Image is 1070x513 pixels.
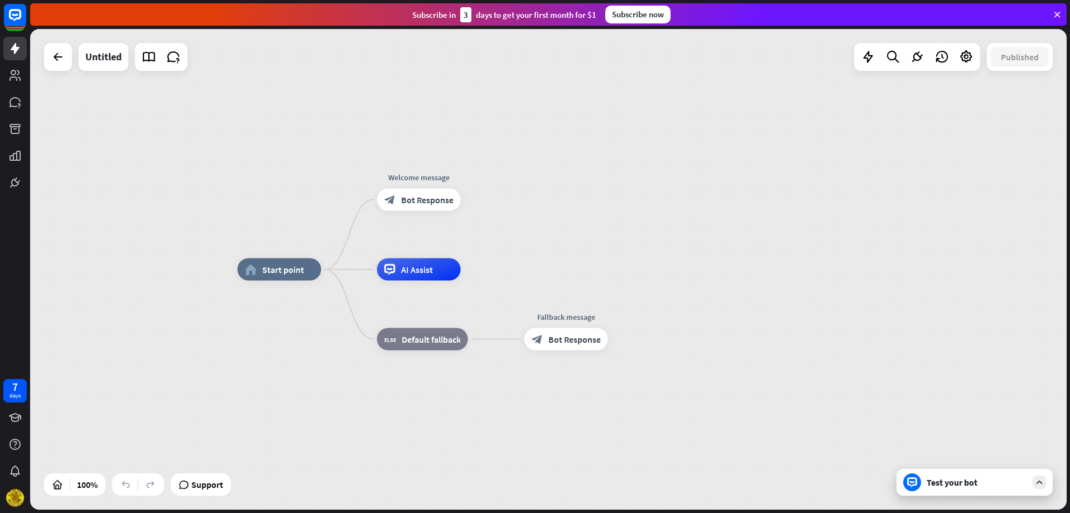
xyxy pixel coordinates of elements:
span: Bot Response [401,194,454,205]
div: 7 [12,382,18,392]
span: Bot Response [548,334,601,345]
div: Subscribe in days to get your first month for $1 [412,7,596,22]
div: days [9,392,21,400]
span: Default fallback [402,334,461,345]
div: Test your bot [927,477,1027,488]
i: home_2 [245,264,257,275]
div: Subscribe now [605,6,671,23]
span: Support [191,476,223,493]
i: block_fallback [384,334,396,345]
div: Fallback message [516,311,616,323]
button: Published [991,47,1049,67]
i: block_bot_response [384,194,396,205]
span: AI Assist [401,264,433,275]
div: Untitled [85,43,122,71]
a: 7 days [3,379,27,402]
div: Welcome message [369,172,469,183]
div: 3 [460,7,471,22]
i: block_bot_response [532,334,543,345]
button: Open LiveChat chat widget [9,4,42,38]
span: Start point [262,264,304,275]
div: 100% [74,476,101,493]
